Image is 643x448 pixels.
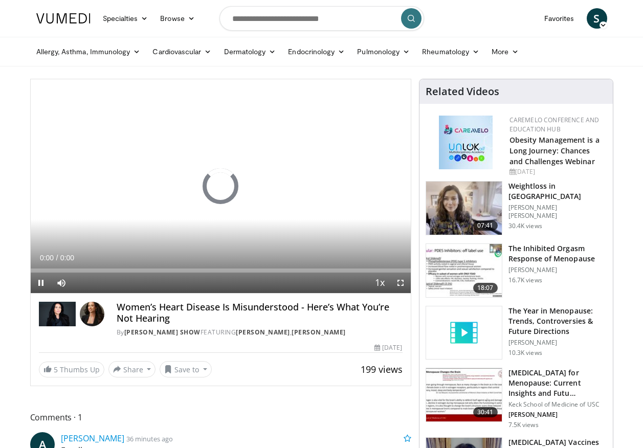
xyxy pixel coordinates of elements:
a: S [587,8,607,29]
button: Mute [51,273,72,293]
p: [PERSON_NAME] [508,339,607,347]
span: 07:41 [473,220,498,231]
p: 30.4K views [508,222,542,230]
a: 18:07 The Inhibited Orgasm Response of Menopause [PERSON_NAME] 16.7K views [426,243,607,298]
p: [PERSON_NAME] [PERSON_NAME] [508,204,607,220]
a: CaReMeLO Conference and Education Hub [509,116,600,133]
a: The Year in Menopause: Trends, Controversies & Future Directions [PERSON_NAME] 10.3K views [426,306,607,360]
a: 30:41 [MEDICAL_DATA] for Menopause: Current Insights and Futu… Keck School of Medicine of USC [PE... [426,368,607,429]
a: [PERSON_NAME] [236,328,290,337]
h3: The Inhibited Orgasm Response of Menopause [508,243,607,264]
a: [PERSON_NAME] [292,328,346,337]
button: Pause [31,273,51,293]
img: 45df64a9-a6de-482c-8a90-ada250f7980c.png.150x105_q85_autocrop_double_scale_upscale_version-0.2.jpg [439,116,493,169]
a: Obesity Management is a Long Journey: Chances and Challenges Webinar [509,135,600,166]
img: Avatar [80,302,104,326]
video-js: Video Player [31,79,411,294]
p: 10.3K views [508,349,542,357]
img: Dr. Gabrielle Lyon Show [39,302,76,326]
img: 47271b8a-94f4-49c8-b914-2a3d3af03a9e.150x105_q85_crop-smart_upscale.jpg [426,368,502,421]
p: Keck School of Medicine of USC [508,400,607,409]
a: Browse [154,8,201,29]
button: Fullscreen [390,273,411,293]
p: 7.5K views [508,421,539,429]
a: [PERSON_NAME] Show [124,328,201,337]
div: Progress Bar [31,268,411,273]
span: / [56,254,58,262]
img: video_placeholder_short.svg [426,306,502,360]
h4: Related Videos [426,85,499,98]
span: 5 [54,365,58,374]
a: [PERSON_NAME] [61,433,124,444]
span: 0:00 [40,254,54,262]
a: More [485,41,525,62]
a: Allergy, Asthma, Immunology [30,41,147,62]
span: Comments 1 [30,411,411,424]
img: 283c0f17-5e2d-42ba-a87c-168d447cdba4.150x105_q85_crop-smart_upscale.jpg [426,244,502,297]
span: 199 views [361,363,403,375]
a: 5 Thumbs Up [39,362,104,377]
a: Dermatology [218,41,282,62]
a: Specialties [97,8,154,29]
a: Favorites [538,8,581,29]
span: 30:41 [473,407,498,417]
small: 36 minutes ago [126,434,173,443]
div: [DATE] [509,167,605,176]
a: Endocrinology [282,41,351,62]
h3: [MEDICAL_DATA] for Menopause: Current Insights and Futu… [508,368,607,398]
input: Search topics, interventions [219,6,424,31]
img: 9983fed1-7565-45be-8934-aef1103ce6e2.150x105_q85_crop-smart_upscale.jpg [426,182,502,235]
p: [PERSON_NAME] [508,266,607,274]
span: 18:07 [473,283,498,293]
div: [DATE] [374,343,402,352]
a: Pulmonology [351,41,416,62]
a: Cardiovascular [146,41,217,62]
a: 07:41 Weightloss in [GEOGRAPHIC_DATA] [PERSON_NAME] [PERSON_NAME] 30.4K views [426,181,607,235]
h3: Weightloss in [GEOGRAPHIC_DATA] [508,181,607,201]
button: Share [108,361,156,377]
img: VuMedi Logo [36,13,91,24]
h4: Women’s Heart Disease Is Misunderstood - Here’s What You’re Not Hearing [117,302,403,324]
p: [PERSON_NAME] [508,411,607,419]
h3: The Year in Menopause: Trends, Controversies & Future Directions [508,306,607,337]
span: 0:00 [60,254,74,262]
div: By FEATURING , [117,328,403,337]
button: Save to [160,361,212,377]
button: Playback Rate [370,273,390,293]
a: Rheumatology [416,41,485,62]
p: 16.7K views [508,276,542,284]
